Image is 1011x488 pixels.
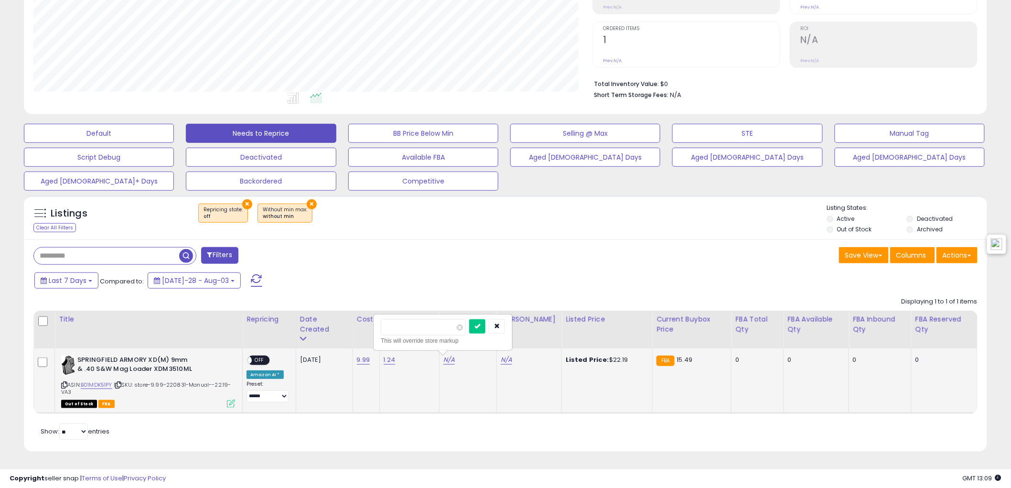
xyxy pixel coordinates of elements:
[788,356,842,364] div: 0
[991,239,1002,250] img: icon48.png
[656,314,727,335] div: Current Buybox Price
[603,34,780,47] h2: 1
[915,356,970,364] div: 0
[61,381,231,395] span: | SKU: store-9.99-220831-Manual--22.19-VA3
[300,314,349,335] div: Date Created
[963,474,1001,483] span: 2025-08-11 13:09 GMT
[186,124,336,143] button: Needs to Reprice
[186,148,336,167] button: Deactivated
[49,276,86,285] span: Last 7 Days
[603,4,622,10] small: Prev: N/A
[672,124,822,143] button: STE
[594,91,668,99] b: Short Term Storage Fees:
[670,90,681,99] span: N/A
[186,172,336,191] button: Backordered
[594,80,659,88] b: Total Inventory Value:
[800,26,977,32] span: ROI
[735,314,779,335] div: FBA Total Qty
[827,204,987,213] p: Listing States:
[247,314,292,325] div: Repricing
[735,356,776,364] div: 0
[348,172,498,191] button: Competitive
[510,148,660,167] button: Aged [DEMOGRAPHIC_DATA] Days
[263,206,307,220] span: Without min max :
[800,58,819,64] small: Prev: N/A
[307,199,317,209] button: ×
[247,370,284,379] div: Amazon AI *
[24,172,174,191] button: Aged [DEMOGRAPHIC_DATA]+ Days
[788,314,845,335] div: FBA Available Qty
[242,199,252,209] button: ×
[566,355,609,364] b: Listed Price:
[98,400,115,408] span: FBA
[252,357,267,365] span: OFF
[839,247,889,263] button: Save View
[917,215,953,223] label: Deactivated
[247,381,289,402] div: Preset:
[800,4,819,10] small: Prev: N/A
[33,223,76,232] div: Clear All Filters
[59,314,238,325] div: Title
[603,58,622,64] small: Prev: N/A
[357,314,376,325] div: Cost
[656,356,674,366] small: FBA
[82,474,122,483] a: Terms of Use
[384,355,396,365] a: 1.24
[501,355,512,365] a: N/A
[10,474,166,483] div: seller snap | |
[800,34,977,47] h2: N/A
[61,356,75,375] img: 513qN-RHHuL._SL40_.jpg
[917,225,943,233] label: Archived
[61,356,235,407] div: ASIN:
[41,427,109,436] span: Show: entries
[853,356,904,364] div: 0
[835,148,985,167] button: Aged [DEMOGRAPHIC_DATA] Days
[81,381,112,389] a: B01MDK51PY
[896,250,926,260] span: Columns
[51,207,87,220] h5: Listings
[348,148,498,167] button: Available FBA
[10,474,44,483] strong: Copyright
[566,314,648,325] div: Listed Price
[263,213,307,220] div: without min
[381,336,505,346] div: This will override store markup
[510,124,660,143] button: Selling @ Max
[201,247,238,264] button: Filters
[24,148,174,167] button: Script Debug
[603,26,780,32] span: Ordered Items
[124,474,166,483] a: Privacy Policy
[357,355,370,365] a: 9.99
[24,124,174,143] button: Default
[915,314,973,335] div: FBA Reserved Qty
[835,124,985,143] button: Manual Tag
[672,148,822,167] button: Aged [DEMOGRAPHIC_DATA] Days
[936,247,978,263] button: Actions
[837,225,872,233] label: Out of Stock
[594,77,970,89] li: $0
[501,314,558,325] div: [PERSON_NAME]
[890,247,935,263] button: Columns
[162,276,229,285] span: [DATE]-28 - Aug-03
[853,314,907,335] div: FBA inbound Qty
[61,400,97,408] span: All listings that are currently out of stock and unavailable for purchase on Amazon
[837,215,855,223] label: Active
[348,124,498,143] button: BB Price Below Min
[34,272,98,289] button: Last 7 Days
[566,356,645,364] div: $22.19
[300,356,338,364] div: [DATE]
[204,206,243,220] span: Repricing state :
[902,297,978,306] div: Displaying 1 to 1 of 1 items
[204,213,243,220] div: off
[677,355,693,364] span: 15.49
[443,355,455,365] a: N/A
[148,272,241,289] button: [DATE]-28 - Aug-03
[100,277,144,286] span: Compared to:
[77,356,194,376] b: SPRINGFIELD ARMORY XD(M) 9mm & .40 S&W Mag Loader XDM3510ML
